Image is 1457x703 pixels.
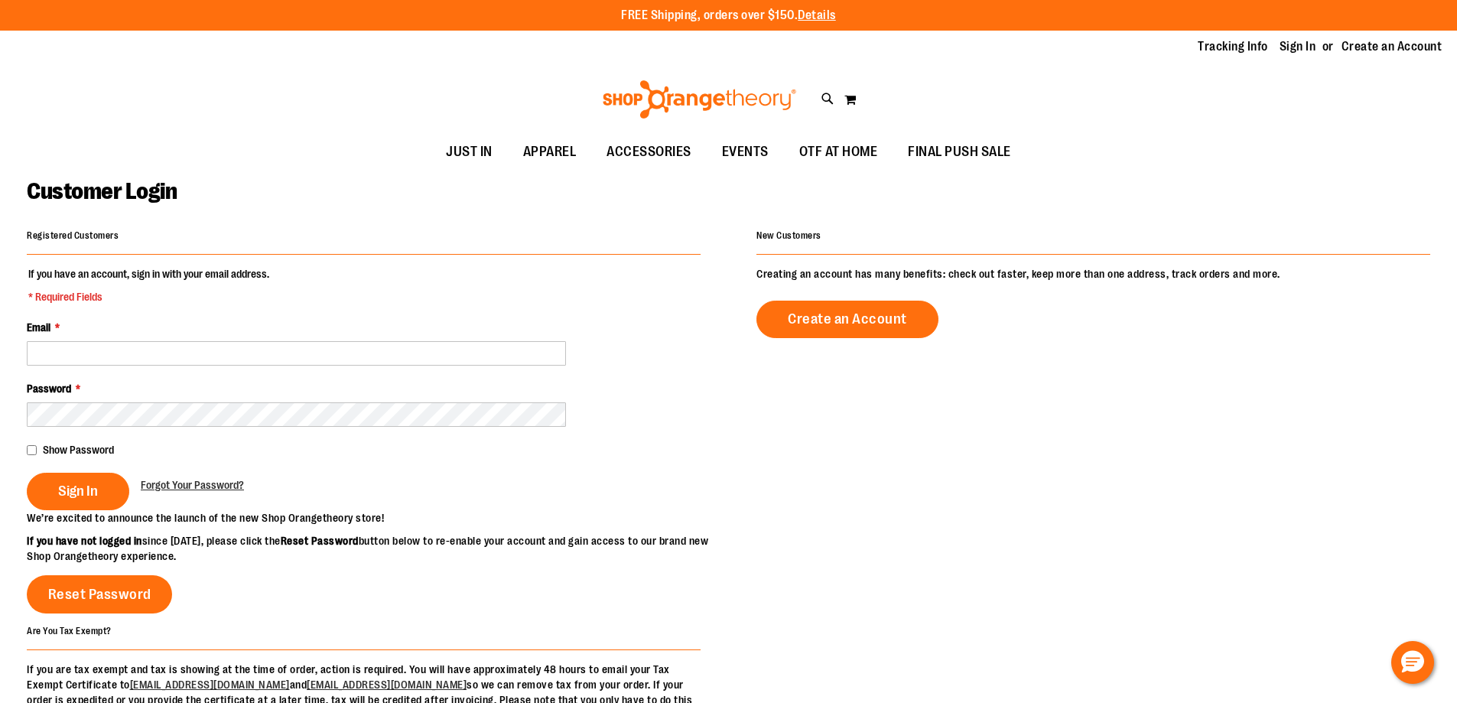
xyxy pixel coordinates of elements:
strong: Are You Tax Exempt? [27,625,112,636]
span: FINAL PUSH SALE [908,135,1011,169]
a: Create an Account [756,301,938,338]
a: Sign In [1280,38,1316,55]
p: We’re excited to announce the launch of the new Shop Orangetheory store! [27,510,729,526]
span: * Required Fields [28,289,269,304]
a: ACCESSORIES [591,135,707,170]
strong: Registered Customers [27,230,119,241]
a: JUST IN [431,135,508,170]
strong: New Customers [756,230,821,241]
span: Forgot Your Password? [141,479,244,491]
a: Forgot Your Password? [141,477,244,493]
span: APPAREL [523,135,577,169]
button: Sign In [27,473,129,510]
img: Shop Orangetheory [600,80,798,119]
a: Details [798,8,836,22]
span: EVENTS [722,135,769,169]
span: OTF AT HOME [799,135,878,169]
strong: Reset Password [281,535,359,547]
button: Hello, have a question? Let’s chat. [1391,641,1434,684]
span: Sign In [58,483,98,500]
a: EVENTS [707,135,784,170]
span: Create an Account [788,311,907,327]
a: [EMAIL_ADDRESS][DOMAIN_NAME] [130,679,290,691]
span: ACCESSORIES [607,135,691,169]
span: JUST IN [446,135,493,169]
a: FINAL PUSH SALE [893,135,1026,170]
p: Creating an account has many benefits: check out faster, keep more than one address, track orders... [756,266,1430,282]
a: Reset Password [27,575,172,613]
a: Create an Account [1342,38,1442,55]
span: Show Password [43,444,114,456]
a: OTF AT HOME [784,135,893,170]
legend: If you have an account, sign in with your email address. [27,266,271,304]
span: Customer Login [27,178,177,204]
a: APPAREL [508,135,592,170]
span: Password [27,382,71,395]
span: Reset Password [48,586,151,603]
a: [EMAIL_ADDRESS][DOMAIN_NAME] [307,679,467,691]
p: FREE Shipping, orders over $150. [621,7,836,24]
p: since [DATE], please click the button below to re-enable your account and gain access to our bran... [27,533,729,564]
strong: If you have not logged in [27,535,142,547]
span: Email [27,321,50,334]
a: Tracking Info [1198,38,1268,55]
